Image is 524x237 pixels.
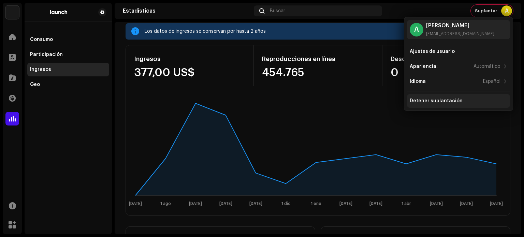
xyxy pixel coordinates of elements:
div: Los datos de ingresos se conservan por hasta 2 años [145,27,505,35]
text: 1 ago [160,202,171,206]
div: [EMAIL_ADDRESS][DOMAIN_NAME] [426,31,494,36]
div: [PERSON_NAME] [426,23,494,28]
text: [DATE] [369,202,382,206]
div: Consumo [30,37,53,42]
div: Detener suplantación [410,98,463,104]
text: [DATE] [189,202,202,206]
div: 0 [391,67,502,78]
text: [DATE] [460,202,473,206]
div: A [501,5,512,16]
text: [DATE] [490,202,503,206]
text: 1 abr [402,202,411,206]
re-m-nav-item: Geo [27,78,109,91]
div: 454.765 [262,67,374,78]
div: Automático [474,64,500,69]
div: Ajustes de usuario [410,49,455,54]
img: 125034a7-dc93-4dd0-8e9b-6080ed0e918f [30,8,87,16]
re-m-nav-item: Participación [27,48,109,61]
div: Ingresos [134,54,245,64]
div: Estadísticas [123,8,251,14]
div: Apariencia: [410,64,438,69]
re-m-nav-item: Idioma [407,75,510,88]
text: 1 ene [311,202,321,206]
span: Suplantar [475,8,497,14]
re-m-nav-item: Apariencia: [407,60,510,73]
div: Participación [30,52,63,57]
text: [DATE] [430,202,443,206]
text: [DATE] [129,202,142,206]
div: A [410,23,423,36]
re-m-nav-item: Detener suplantación [407,94,510,108]
div: Descargas [391,54,502,64]
div: Reproducciones en línea [262,54,374,64]
span: Buscar [270,8,285,14]
text: 1 dic [281,202,290,206]
div: 377,00 US$ [134,67,245,78]
div: Geo [30,82,40,87]
text: [DATE] [249,202,262,206]
text: [DATE] [339,202,352,206]
div: Idioma [410,79,426,84]
img: b0ad06a2-fc67-4620-84db-15bc5929e8a0 [5,5,19,19]
re-m-nav-item: Ingresos [27,63,109,76]
div: Español [483,79,500,84]
text: [DATE] [219,202,232,206]
div: Ingresos [30,67,51,72]
re-m-nav-item: Consumo [27,33,109,46]
re-m-nav-item: Ajustes de usuario [407,45,510,58]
